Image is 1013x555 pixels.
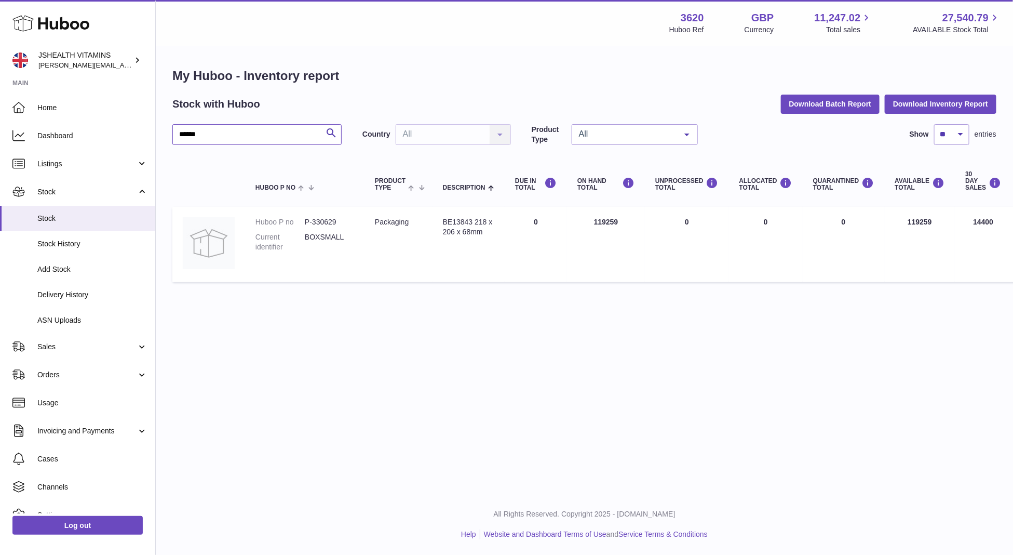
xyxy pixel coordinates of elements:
[885,95,996,113] button: Download Inventory Report
[842,218,846,226] span: 0
[443,184,485,191] span: Description
[12,516,143,535] a: Log out
[37,290,147,300] span: Delivery History
[567,207,645,282] td: 119259
[913,11,1001,35] a: 27,540.79 AVAILABLE Stock Total
[669,25,704,35] div: Huboo Ref
[305,232,354,252] dd: BOXSMALL
[885,207,955,282] td: 119259
[37,239,147,249] span: Stock History
[655,177,719,191] div: UNPROCESSED Total
[577,177,634,191] div: ON HAND Total
[443,217,494,237] div: BE13843 218 x 206 x 68mm
[913,25,1001,35] span: AVAILABLE Stock Total
[576,129,677,139] span: All
[461,530,476,538] a: Help
[751,11,774,25] strong: GBP
[38,50,132,70] div: JSHEALTH VITAMINS
[955,207,1011,282] td: 14400
[37,265,147,274] span: Add Stock
[37,510,147,520] span: Settings
[532,125,566,144] label: Product Type
[645,207,729,282] td: 0
[375,178,406,191] span: Product Type
[480,530,708,539] li: and
[505,207,567,282] td: 0
[37,103,147,113] span: Home
[910,129,929,139] label: Show
[618,530,708,538] a: Service Terms & Conditions
[37,398,147,408] span: Usage
[37,131,147,141] span: Dashboard
[965,171,1001,192] div: 30 DAY SALES
[739,177,792,191] div: ALLOCATED Total
[37,426,137,436] span: Invoicing and Payments
[37,159,137,169] span: Listings
[814,11,872,35] a: 11,247.02 Total sales
[38,61,208,69] span: [PERSON_NAME][EMAIL_ADDRESS][DOMAIN_NAME]
[975,129,996,139] span: entries
[37,315,147,325] span: ASN Uploads
[895,177,945,191] div: AVAILABLE Total
[37,187,137,197] span: Stock
[164,509,1005,519] p: All Rights Reserved. Copyright 2025 - [DOMAIN_NAME]
[781,95,880,113] button: Download Batch Report
[681,11,704,25] strong: 3620
[942,11,989,25] span: 27,540.79
[729,207,803,282] td: 0
[813,177,874,191] div: QUARANTINED Total
[305,217,354,227] dd: P-330629
[37,482,147,492] span: Channels
[484,530,606,538] a: Website and Dashboard Terms of Use
[37,370,137,380] span: Orders
[362,129,390,139] label: Country
[745,25,774,35] div: Currency
[183,217,235,269] img: product image
[515,177,557,191] div: DUE IN TOTAL
[375,218,409,226] span: packaging
[172,68,996,84] h1: My Huboo - Inventory report
[826,25,872,35] span: Total sales
[37,454,147,464] span: Cases
[255,232,305,252] dt: Current identifier
[814,11,860,25] span: 11,247.02
[37,214,147,223] span: Stock
[172,97,260,111] h2: Stock with Huboo
[37,342,137,352] span: Sales
[255,184,295,191] span: Huboo P no
[12,52,28,68] img: francesca@jshealthvitamins.com
[255,217,305,227] dt: Huboo P no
